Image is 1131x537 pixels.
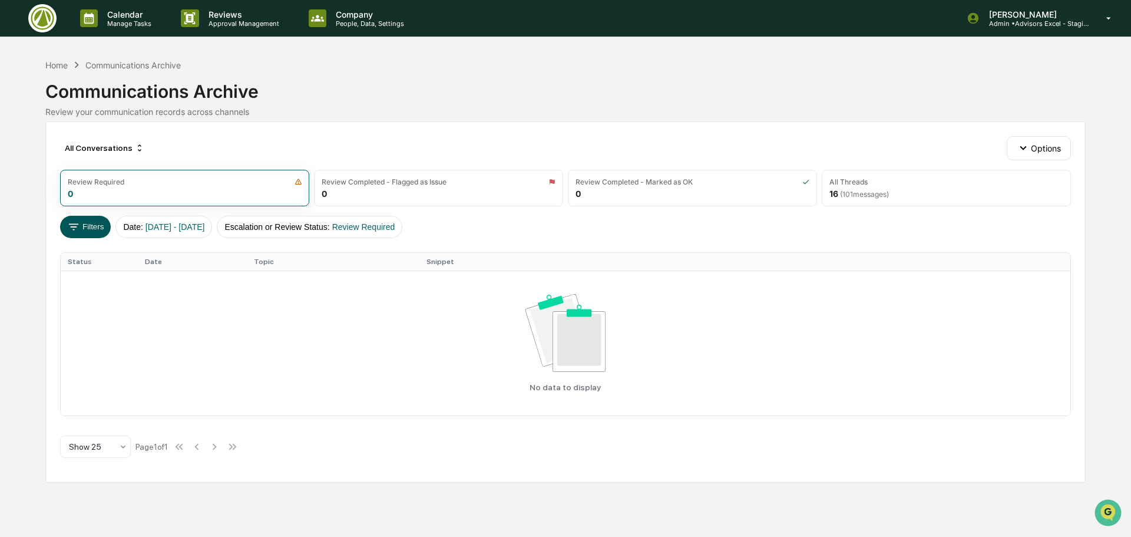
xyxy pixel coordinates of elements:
img: 1746055101610-c473b297-6a78-478c-a979-82029cc54cd1 [24,161,33,170]
div: 🗄️ [85,242,95,252]
a: 🖐️Preclearance [7,236,81,258]
img: No data available [525,294,605,372]
p: No data to display [530,383,601,392]
img: icon [548,178,555,186]
th: Snippet [419,253,1070,271]
img: Jack Rasmussen [12,181,31,200]
span: ( 101 messages) [840,190,889,199]
p: Manage Tasks [98,19,157,28]
span: Preclearance [24,241,76,253]
button: Date:[DATE] - [DATE] [115,216,212,238]
p: Calendar [98,9,157,19]
div: 🖐️ [12,242,21,252]
button: Start new chat [200,94,214,108]
div: Communications Archive [45,71,1086,102]
p: Admin • Advisors Excel - Staging [980,19,1089,28]
button: Options [1007,136,1071,160]
div: Review Completed - Flagged as Issue [322,177,447,186]
img: 1746055101610-c473b297-6a78-478c-a979-82029cc54cd1 [12,90,33,111]
p: Reviews [199,9,285,19]
th: Topic [247,253,419,271]
span: [PERSON_NAME] [37,160,95,170]
img: Jack Rasmussen [12,149,31,168]
span: Review Required [332,222,395,232]
div: Page 1 of 1 [135,442,168,452]
span: [DATE] - [DATE] [145,222,205,232]
a: 🔎Data Lookup [7,259,79,280]
span: [PERSON_NAME] [37,192,95,202]
p: Approval Management [199,19,285,28]
div: 🔎 [12,265,21,274]
div: 0 [576,189,581,199]
img: 1746055101610-c473b297-6a78-478c-a979-82029cc54cd1 [24,193,33,202]
div: All Threads [829,177,868,186]
div: Review Completed - Marked as OK [576,177,693,186]
th: Date [138,253,247,271]
img: icon [802,178,809,186]
th: Status [61,253,138,271]
a: 🗄️Attestations [81,236,151,258]
div: Communications Archive [85,60,181,70]
span: Attestations [97,241,146,253]
div: 0 [68,189,73,199]
img: 8933085812038_c878075ebb4cc5468115_72.jpg [25,90,46,111]
button: See all [183,129,214,143]
span: Data Lookup [24,263,74,275]
button: Filters [60,216,111,238]
div: All Conversations [60,139,149,157]
div: 16 [829,189,889,199]
img: logo [28,4,57,32]
div: 0 [322,189,327,199]
span: Pylon [117,292,143,301]
div: Review Required [68,177,124,186]
div: Start new chat [53,90,193,102]
div: Home [45,60,68,70]
img: icon [295,178,302,186]
p: How can we help? [12,25,214,44]
div: We're available if you need us! [53,102,162,111]
div: Past conversations [12,131,79,140]
p: Company [326,9,410,19]
span: • [98,160,102,170]
span: [DATE] [104,160,128,170]
span: [DATE] [104,192,128,202]
button: Escalation or Review Status:Review Required [217,216,402,238]
span: • [98,192,102,202]
iframe: Open customer support [1093,498,1125,530]
a: Powered byPylon [83,292,143,301]
div: Review your communication records across channels [45,107,1086,117]
p: People, Data, Settings [326,19,410,28]
p: [PERSON_NAME] [980,9,1089,19]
